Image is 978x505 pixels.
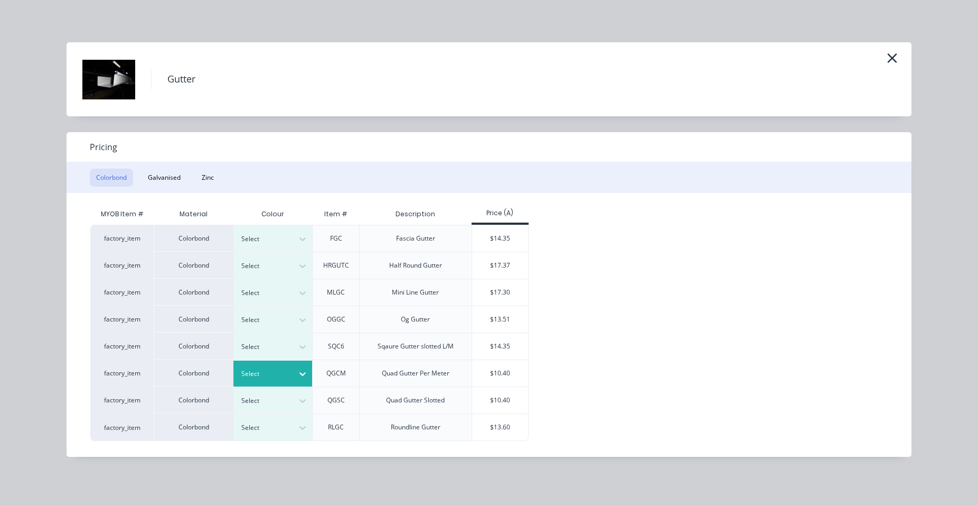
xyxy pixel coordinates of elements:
div: Sqaure Gutter slotted L/M [378,342,454,351]
div: Mini Line Gutter [392,288,439,297]
div: Colorbond [154,333,233,360]
div: Half Round Gutter [389,261,442,270]
div: MYOB Item # [90,204,154,225]
div: Colorbond [154,252,233,279]
div: Colorbond [154,387,233,414]
div: factory_item [90,225,154,252]
div: $13.51 [472,306,529,333]
div: FGC [330,234,342,243]
div: factory_item [90,360,154,387]
div: Quad Gutter Slotted [386,396,445,405]
div: factory_item [90,279,154,306]
button: Zinc [195,169,220,187]
div: $10.40 [472,387,529,414]
div: Og Gutter [401,315,430,324]
div: SQC6 [328,342,344,351]
div: $14.35 [472,333,529,360]
span: Pricing [90,141,117,153]
div: factory_item [90,333,154,360]
div: factory_item [90,387,154,414]
div: $13.60 [472,414,529,440]
div: factory_item [90,414,154,441]
div: Price (A) [472,208,529,218]
div: Colorbond [154,279,233,306]
div: OGGC [327,315,345,324]
div: $17.37 [472,252,529,279]
div: Colorbond [154,306,233,333]
div: $14.35 [472,225,529,252]
div: factory_item [90,306,154,333]
div: Colorbond [154,225,233,252]
div: HRGUTC [323,261,349,270]
div: Colour [233,204,312,225]
button: Galvanised [142,169,187,187]
div: RLGC [328,423,344,432]
div: factory_item [90,252,154,279]
div: QGSC [327,396,345,405]
h4: Gutter [151,69,211,89]
div: Colorbond [154,414,233,441]
div: Material [154,204,233,225]
div: Colorbond [154,360,233,387]
button: Colorbond [90,169,133,187]
div: $17.30 [472,279,529,306]
div: QGCM [326,369,346,378]
div: Roundline Gutter [391,423,440,432]
img: Gutter [82,53,135,106]
div: Fascia Gutter [396,234,435,243]
div: MLGC [327,288,345,297]
div: $10.40 [472,360,529,387]
div: Item # [316,201,356,227]
div: Description [387,201,444,227]
div: Quad Gutter Per Meter [382,369,449,378]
